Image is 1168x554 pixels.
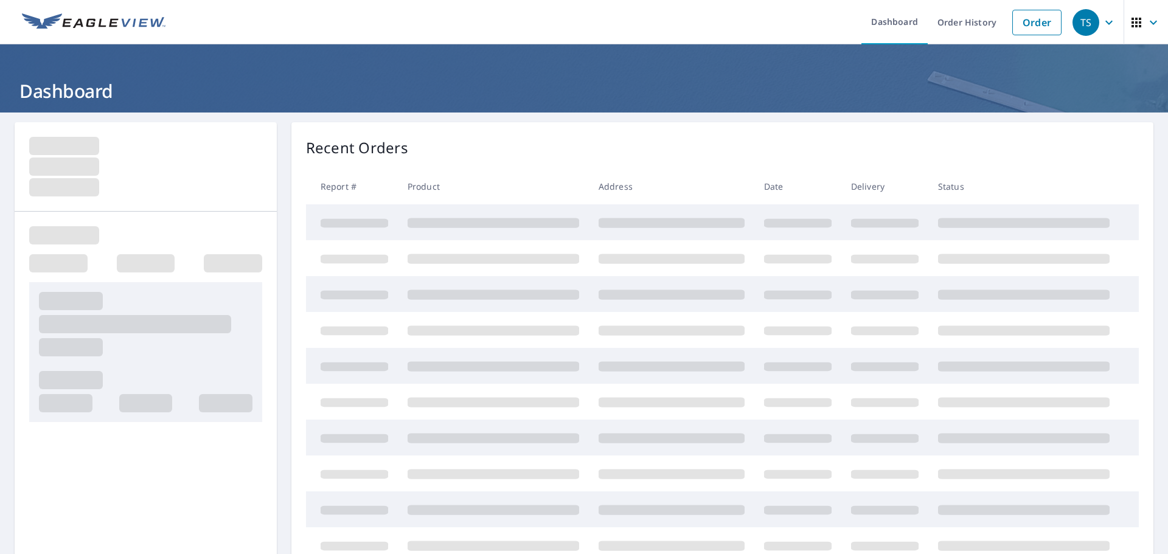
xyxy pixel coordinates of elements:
[928,168,1119,204] th: Status
[1012,10,1062,35] a: Order
[754,168,841,204] th: Date
[1072,9,1099,36] div: TS
[22,13,165,32] img: EV Logo
[306,168,398,204] th: Report #
[306,137,408,159] p: Recent Orders
[841,168,928,204] th: Delivery
[589,168,754,204] th: Address
[398,168,589,204] th: Product
[15,78,1153,103] h1: Dashboard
